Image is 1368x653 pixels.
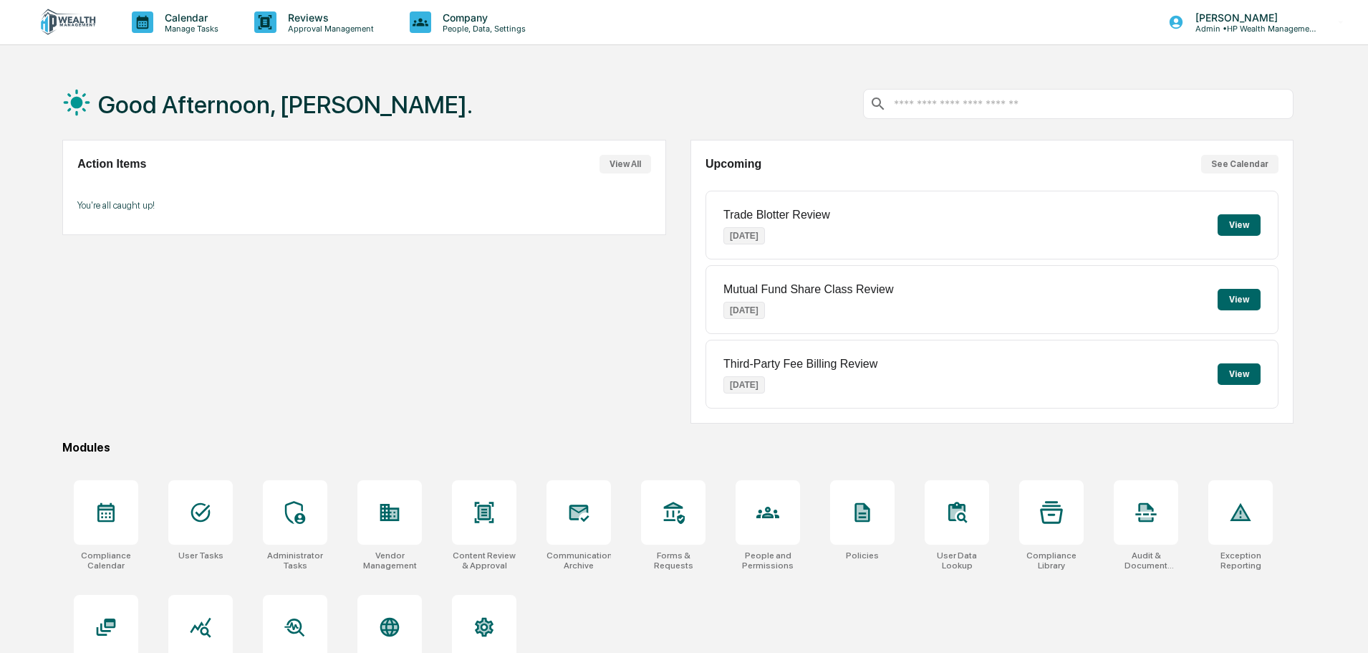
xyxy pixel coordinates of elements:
div: Compliance Library [1019,550,1084,571]
div: Audit & Document Logs [1114,550,1178,571]
p: Third-Party Fee Billing Review [723,358,877,371]
h2: Upcoming [705,158,761,171]
p: People, Data, Settings [431,24,533,34]
p: [DATE] [723,376,765,394]
div: Compliance Calendar [74,550,138,571]
button: View All [599,155,651,173]
h2: Action Items [77,158,146,171]
div: Communications Archive [546,550,611,571]
p: [DATE] [723,227,765,244]
div: People and Permissions [736,550,800,571]
p: Approval Management [276,24,381,34]
div: User Data Lookup [925,550,989,571]
p: Trade Blotter Review [723,209,830,221]
div: Vendor Management [357,550,422,571]
button: View [1218,363,1261,385]
p: Manage Tasks [153,24,226,34]
div: Administrator Tasks [263,550,327,571]
p: Company [431,11,533,24]
div: Exception Reporting [1208,550,1273,571]
p: [PERSON_NAME] [1184,11,1317,24]
button: View [1218,289,1261,310]
div: Modules [62,441,1294,454]
iframe: Open customer support [1322,606,1361,644]
p: Reviews [276,11,381,24]
p: Admin • HP Wealth Management, LLC [1184,24,1317,34]
img: logo [34,9,103,36]
p: Mutual Fund Share Class Review [723,283,893,296]
div: Policies [846,550,879,561]
p: Calendar [153,11,226,24]
p: [DATE] [723,302,765,319]
div: Forms & Requests [641,550,705,571]
h1: Good Afternoon, [PERSON_NAME]. [98,90,473,119]
button: See Calendar [1201,155,1278,173]
div: Content Review & Approval [452,550,516,571]
div: User Tasks [178,550,223,561]
button: View [1218,214,1261,236]
p: You're all caught up! [77,200,650,211]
